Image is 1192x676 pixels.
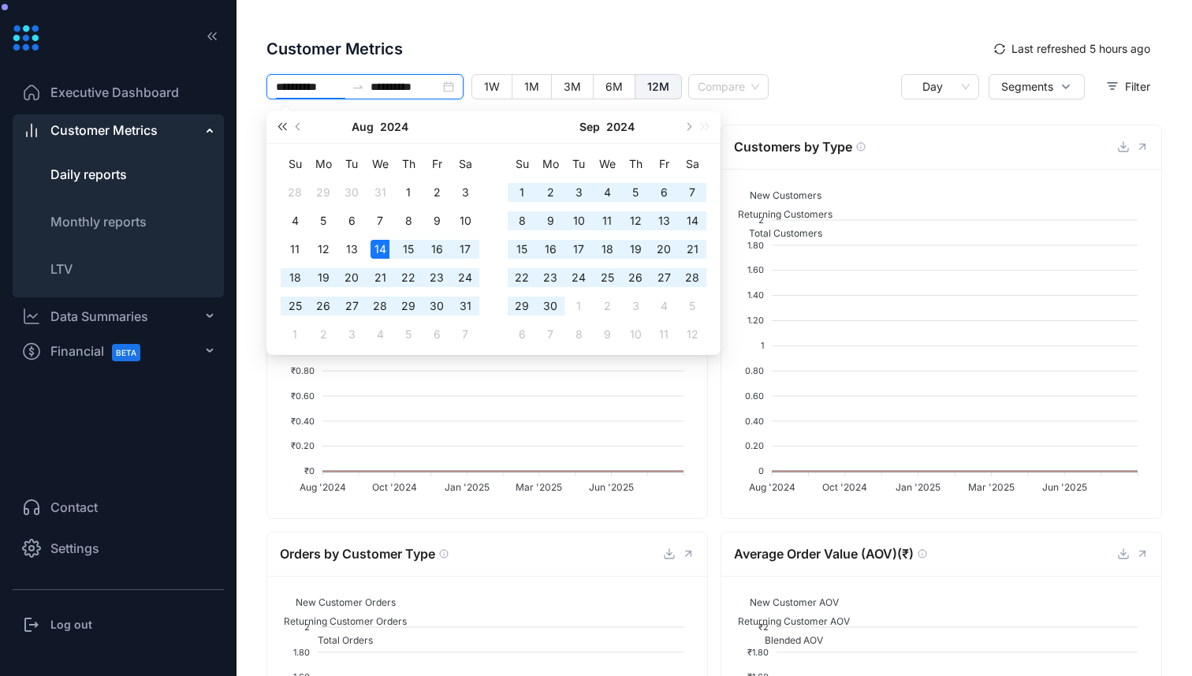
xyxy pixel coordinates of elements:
span: to [352,80,364,93]
div: 10 [569,211,588,230]
td: 2024-08-08 [394,207,423,235]
th: Th [394,150,423,178]
div: 4 [371,325,389,344]
div: 23 [427,268,446,287]
div: 1 [512,183,531,202]
tspan: Oct '2024 [822,481,867,493]
td: 2024-08-20 [337,263,366,292]
div: Average Order Value (AOV)(₹) [734,544,1117,564]
tspan: Aug '2024 [300,481,346,493]
td: 2024-08-30 [423,292,451,320]
div: 4 [285,211,304,230]
tspan: Jun '2025 [589,481,634,493]
div: 7 [371,211,389,230]
div: 12 [626,211,645,230]
div: 11 [654,325,673,344]
td: 2024-09-29 [508,292,536,320]
td: 2024-08-21 [366,263,394,292]
span: Monthly reports [50,214,147,230]
tspan: Aug '2024 [749,481,795,493]
td: 2024-09-05 [394,320,423,349]
div: 6 [342,211,361,230]
tspan: ₹0.80 [291,365,315,376]
h3: Log out [50,617,92,633]
td: 2024-08-05 [309,207,337,235]
div: 1 [399,183,418,202]
td: 2024-08-01 [394,178,423,207]
tspan: 0.60 [745,390,764,401]
div: 2 [541,183,560,202]
div: 16 [427,240,446,259]
td: 2024-09-09 [536,207,564,235]
div: 4 [654,297,673,316]
div: 7 [456,325,475,344]
td: 2024-08-29 [394,292,423,320]
span: LTV [50,261,73,277]
td: 2024-10-05 [678,292,706,320]
th: We [593,150,621,178]
td: 2024-09-10 [564,207,593,235]
td: 2024-08-06 [337,207,366,235]
td: 2024-08-31 [451,292,479,320]
div: Customers by Type [734,137,1117,157]
td: 2024-09-01 [508,178,536,207]
div: 25 [285,297,304,316]
td: 2024-10-04 [650,292,678,320]
td: 2024-10-01 [564,292,593,320]
button: syncLast refreshed 5 hours ago [982,36,1162,62]
div: 13 [654,211,673,230]
div: 1 [285,325,304,344]
td: 2024-10-09 [593,320,621,349]
div: 10 [626,325,645,344]
div: 6 [427,325,446,344]
div: 28 [683,268,702,287]
div: 15 [399,240,418,259]
td: 2024-08-26 [309,292,337,320]
td: 2024-09-14 [678,207,706,235]
div: 2 [598,297,616,316]
div: 9 [541,211,560,230]
th: Mo [536,150,564,178]
td: 2024-08-27 [337,292,366,320]
td: 2024-10-06 [508,320,536,349]
td: 2024-08-03 [451,178,479,207]
span: 1M [524,80,539,93]
td: 2024-09-16 [536,235,564,263]
td: 2024-08-14 [366,235,394,263]
div: 20 [654,240,673,259]
button: 2024 [380,111,408,143]
td: 2024-08-19 [309,263,337,292]
span: New Customer Orders [284,596,396,608]
td: 2024-09-20 [650,235,678,263]
div: 30 [427,297,446,316]
td: 2024-08-25 [281,292,309,320]
div: 26 [626,268,645,287]
tspan: 1.40 [747,289,764,301]
div: 6 [654,183,673,202]
div: 16 [541,240,560,259]
div: 24 [569,268,588,287]
td: 2024-09-27 [650,263,678,292]
td: 2024-08-12 [309,235,337,263]
div: 5 [626,183,645,202]
tspan: 2 [304,622,310,633]
tspan: Oct '2024 [372,481,417,493]
div: Data Summaries [50,307,148,326]
tspan: 1.20 [747,315,764,326]
span: Customer Metrics [266,37,982,61]
span: Returning Customer AOV [726,615,850,627]
td: 2024-09-05 [621,178,650,207]
div: 22 [512,268,531,287]
button: Sep [579,111,600,143]
span: sync [994,43,1005,54]
td: 2024-09-04 [366,320,394,349]
td: 2024-08-10 [451,207,479,235]
div: 11 [285,240,304,259]
td: 2024-08-17 [451,235,479,263]
tspan: ₹1.80 [747,647,769,658]
div: 13 [342,240,361,259]
th: Fr [650,150,678,178]
td: 2024-08-13 [337,235,366,263]
td: 2024-08-15 [394,235,423,263]
td: 2024-10-08 [564,320,593,349]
